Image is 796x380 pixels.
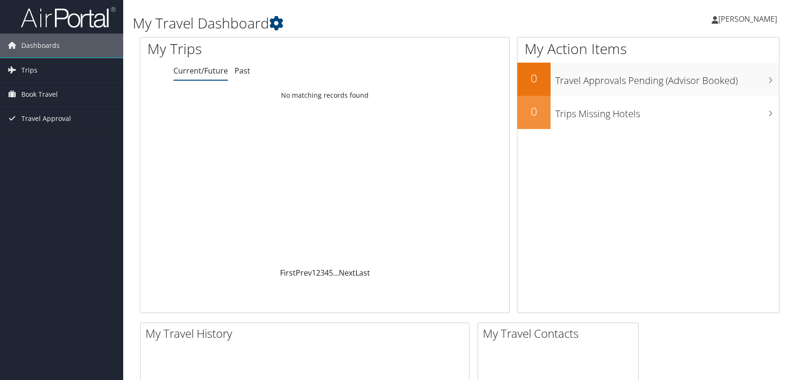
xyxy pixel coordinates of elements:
[316,268,320,278] a: 2
[133,13,569,33] h1: My Travel Dashboard
[235,65,250,76] a: Past
[21,107,71,130] span: Travel Approval
[339,268,355,278] a: Next
[21,34,60,57] span: Dashboards
[145,325,469,342] h2: My Travel History
[712,5,787,33] a: [PERSON_NAME]
[333,268,339,278] span: …
[21,83,58,106] span: Book Travel
[147,39,349,59] h1: My Trips
[320,268,325,278] a: 3
[555,69,779,87] h3: Travel Approvals Pending (Advisor Booked)
[483,325,638,342] h2: My Travel Contacts
[517,96,779,129] a: 0Trips Missing Hotels
[555,102,779,120] h3: Trips Missing Hotels
[517,70,551,86] h2: 0
[329,268,333,278] a: 5
[517,39,779,59] h1: My Action Items
[140,87,509,104] td: No matching records found
[21,58,37,82] span: Trips
[21,6,116,28] img: airportal-logo.png
[296,268,312,278] a: Prev
[280,268,296,278] a: First
[325,268,329,278] a: 4
[355,268,370,278] a: Last
[517,63,779,96] a: 0Travel Approvals Pending (Advisor Booked)
[312,268,316,278] a: 1
[173,65,228,76] a: Current/Future
[517,103,551,120] h2: 0
[718,14,777,24] span: [PERSON_NAME]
